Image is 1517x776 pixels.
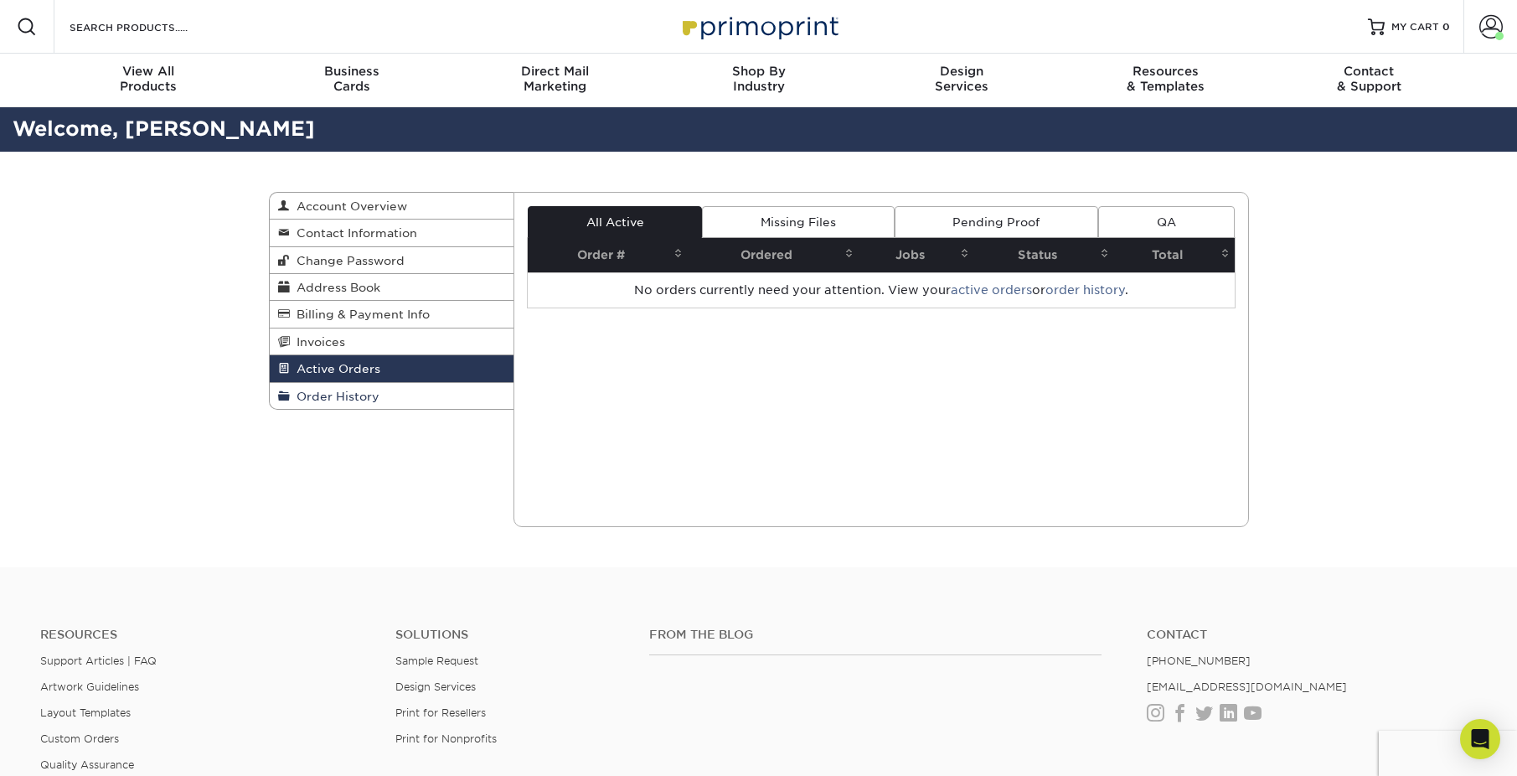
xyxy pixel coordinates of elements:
[951,283,1032,297] a: active orders
[1267,54,1471,107] a: Contact& Support
[859,238,974,272] th: Jobs
[250,64,453,79] span: Business
[1442,21,1450,33] span: 0
[1064,64,1267,94] div: & Templates
[1147,628,1477,642] a: Contact
[40,680,139,693] a: Artwork Guidelines
[657,54,860,107] a: Shop ByIndustry
[290,199,407,213] span: Account Overview
[1064,64,1267,79] span: Resources
[270,247,514,274] a: Change Password
[290,335,345,349] span: Invoices
[974,238,1114,272] th: Status
[250,54,453,107] a: BusinessCards
[1391,20,1439,34] span: MY CART
[528,206,702,238] a: All Active
[528,272,1235,308] td: No orders currently need your attention. View your or .
[1267,64,1471,94] div: & Support
[290,308,430,321] span: Billing & Payment Info
[1045,283,1125,297] a: order history
[40,654,157,667] a: Support Articles | FAQ
[453,64,657,94] div: Marketing
[270,329,514,355] a: Invoices
[290,281,380,294] span: Address Book
[270,355,514,382] a: Active Orders
[270,383,514,409] a: Order History
[1147,680,1347,693] a: [EMAIL_ADDRESS][DOMAIN_NAME]
[395,654,478,667] a: Sample Request
[47,54,250,107] a: View AllProducts
[40,706,131,719] a: Layout Templates
[860,64,1064,94] div: Services
[1064,54,1267,107] a: Resources& Templates
[895,206,1098,238] a: Pending Proof
[250,64,453,94] div: Cards
[453,64,657,79] span: Direct Mail
[270,274,514,301] a: Address Book
[1267,64,1471,79] span: Contact
[688,238,859,272] th: Ordered
[290,362,380,375] span: Active Orders
[395,732,497,745] a: Print for Nonprofits
[1147,654,1251,667] a: [PHONE_NUMBER]
[1379,731,1517,776] iframe: Google Customer Reviews
[528,238,688,272] th: Order #
[47,64,250,94] div: Products
[40,628,370,642] h4: Resources
[290,254,405,267] span: Change Password
[453,54,657,107] a: Direct MailMarketing
[290,226,417,240] span: Contact Information
[702,206,894,238] a: Missing Files
[860,54,1064,107] a: DesignServices
[657,64,860,94] div: Industry
[395,706,486,719] a: Print for Resellers
[860,64,1064,79] span: Design
[675,8,843,44] img: Primoprint
[649,628,1102,642] h4: From the Blog
[47,64,250,79] span: View All
[657,64,860,79] span: Shop By
[395,628,624,642] h4: Solutions
[1098,206,1234,238] a: QA
[270,220,514,246] a: Contact Information
[1460,719,1500,759] div: Open Intercom Messenger
[1114,238,1234,272] th: Total
[290,390,379,403] span: Order History
[40,732,119,745] a: Custom Orders
[40,758,134,771] a: Quality Assurance
[68,17,231,37] input: SEARCH PRODUCTS.....
[270,193,514,220] a: Account Overview
[270,301,514,328] a: Billing & Payment Info
[395,680,476,693] a: Design Services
